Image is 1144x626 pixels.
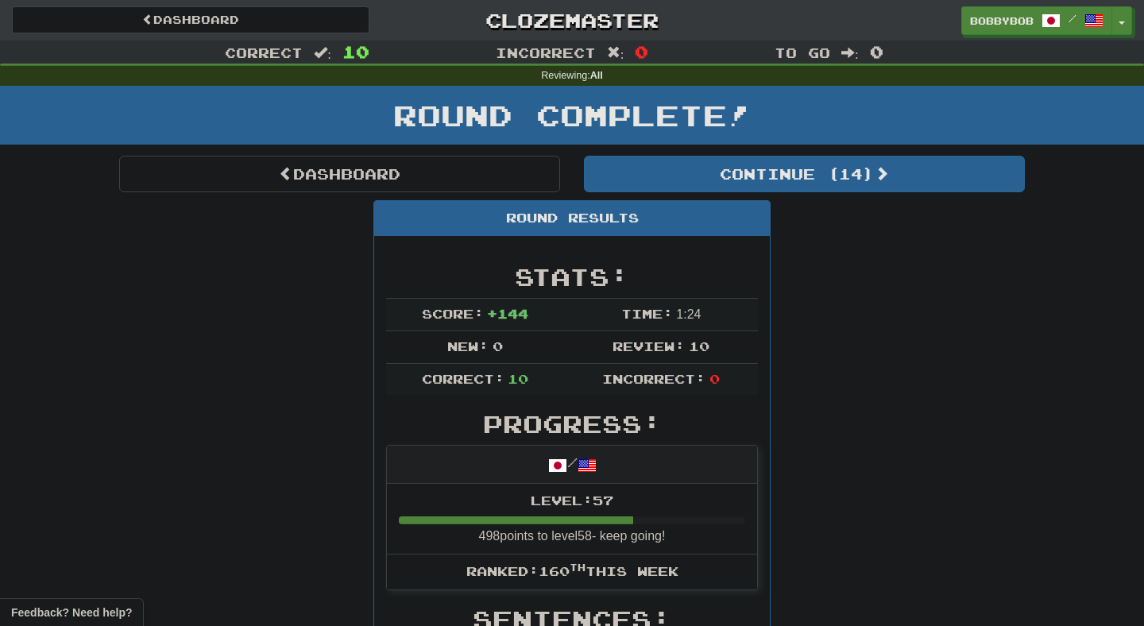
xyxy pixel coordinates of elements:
[613,338,685,354] span: Review:
[342,42,369,61] span: 10
[386,264,758,290] h2: Stats:
[225,44,303,60] span: Correct
[689,338,709,354] span: 10
[841,46,859,60] span: :
[584,156,1025,192] button: Continue (14)
[709,371,720,386] span: 0
[531,493,613,508] span: Level: 57
[422,371,504,386] span: Correct:
[496,44,596,60] span: Incorrect
[570,562,586,573] sup: th
[12,6,369,33] a: Dashboard
[961,6,1112,35] a: BobbyBob /
[374,201,770,236] div: Round Results
[607,46,624,60] span: :
[11,605,132,620] span: Open feedback widget
[422,306,484,321] span: Score:
[487,306,528,321] span: + 144
[621,306,673,321] span: Time:
[1069,13,1076,24] span: /
[6,99,1138,131] h1: Round Complete!
[590,70,603,81] strong: All
[602,371,705,386] span: Incorrect:
[676,307,701,321] span: 1 : 24
[314,46,331,60] span: :
[386,411,758,437] h2: Progress:
[635,42,648,61] span: 0
[466,563,678,578] span: Ranked: 160 this week
[870,42,883,61] span: 0
[775,44,830,60] span: To go
[119,156,560,192] a: Dashboard
[387,484,757,555] li: 498 points to level 58 - keep going!
[970,14,1034,28] span: BobbyBob
[508,371,528,386] span: 10
[387,446,757,483] div: /
[393,6,751,34] a: Clozemaster
[447,338,489,354] span: New:
[493,338,503,354] span: 0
